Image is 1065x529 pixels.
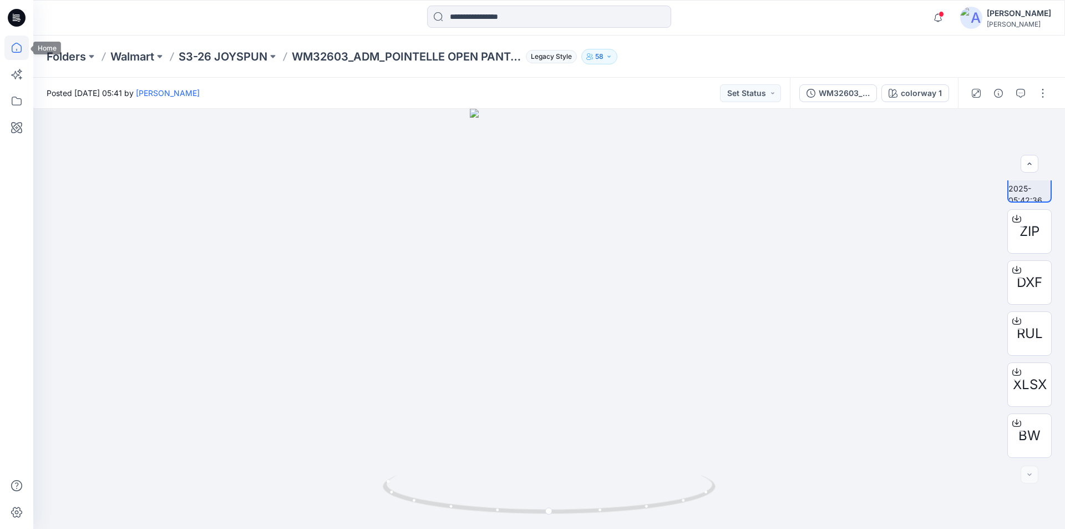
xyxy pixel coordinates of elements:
[595,51,603,63] p: 58
[179,49,267,64] a: S3-26 JOYSPUN
[819,87,870,99] div: WM32603_ADM_POINTELLE OPEN PANT_REV3
[581,49,617,64] button: 58
[521,49,577,64] button: Legacy Style
[990,84,1007,102] button: Details
[136,88,200,98] a: [PERSON_NAME]
[881,84,949,102] button: colorway 1
[526,50,577,63] span: Legacy Style
[987,7,1051,20] div: [PERSON_NAME]
[292,49,521,64] p: WM32603_ADM_POINTELLE OPEN PANT_REV3
[987,20,1051,28] div: [PERSON_NAME]
[1018,426,1041,446] span: BW
[960,7,982,29] img: avatar
[1017,324,1043,344] span: RUL
[1013,375,1047,395] span: XLSX
[47,49,86,64] a: Folders
[1017,273,1042,293] span: DXF
[901,87,942,99] div: colorway 1
[799,84,877,102] button: WM32603_ADM_POINTELLE OPEN PANT_REV3
[1008,159,1051,201] img: turntable-19-09-2025-05:42:36
[110,49,154,64] a: Walmart
[47,87,200,99] span: Posted [DATE] 05:41 by
[1020,221,1039,241] span: ZIP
